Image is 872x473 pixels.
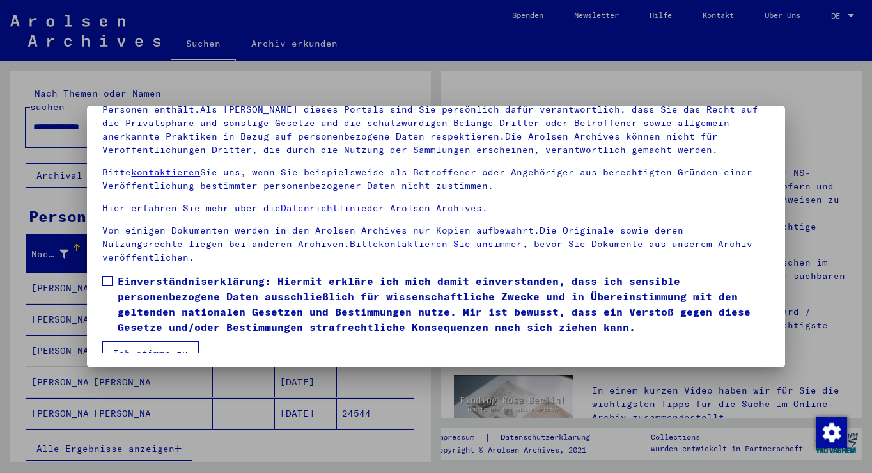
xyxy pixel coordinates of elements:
[816,417,846,447] div: Zustimmung ändern
[378,238,494,250] a: kontaktieren Sie uns
[102,341,199,365] button: Ich stimme zu
[102,202,769,215] p: Hier erfahren Sie mehr über die der Arolsen Archives.
[131,166,200,178] a: kontaktieren
[102,90,769,157] p: Bitte beachten Sie, dass dieses Portal über NS - Verfolgte sensible Daten zu identifizierten oder...
[102,166,769,193] p: Bitte Sie uns, wenn Sie beispielsweise als Betroffener oder Angehöriger aus berechtigten Gründen ...
[118,273,769,335] span: Einverständniserklärung: Hiermit erkläre ich mich damit einverstanden, dass ich sensible personen...
[816,417,847,448] img: Zustimmung ändern
[281,202,367,214] a: Datenrichtlinie
[102,224,769,264] p: Von einigen Dokumenten werden in den Arolsen Archives nur Kopien aufbewahrt.Die Originale sowie d...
